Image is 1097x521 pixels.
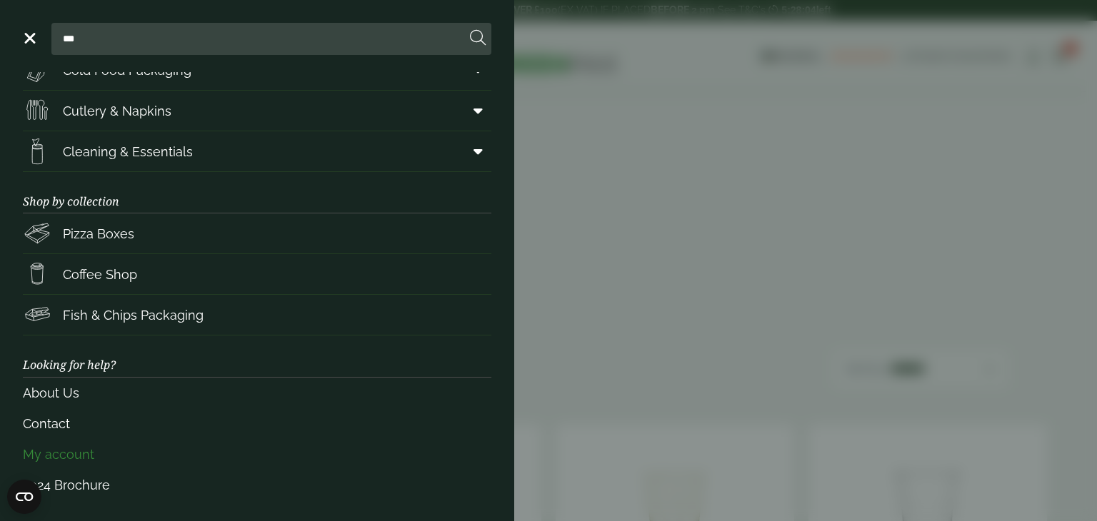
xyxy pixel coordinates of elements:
[63,224,134,243] span: Pizza Boxes
[23,408,491,439] a: Contact
[23,439,491,470] a: My account
[23,260,51,288] img: HotDrink_paperCup.svg
[23,131,491,171] a: Cleaning & Essentials
[23,213,491,253] a: Pizza Boxes
[23,219,51,248] img: Pizza_boxes.svg
[63,265,137,284] span: Coffee Shop
[63,142,193,161] span: Cleaning & Essentials
[23,172,491,213] h3: Shop by collection
[63,101,171,121] span: Cutlery & Napkins
[23,254,491,294] a: Coffee Shop
[23,91,491,131] a: Cutlery & Napkins
[23,96,51,125] img: Cutlery.svg
[7,480,41,514] button: Open CMP widget
[63,305,204,325] span: Fish & Chips Packaging
[23,295,491,335] a: Fish & Chips Packaging
[23,470,491,500] a: 2024 Brochure
[23,335,491,377] h3: Looking for help?
[23,137,51,166] img: open-wipe.svg
[23,378,491,408] a: About Us
[23,300,51,329] img: FishNchip_box.svg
